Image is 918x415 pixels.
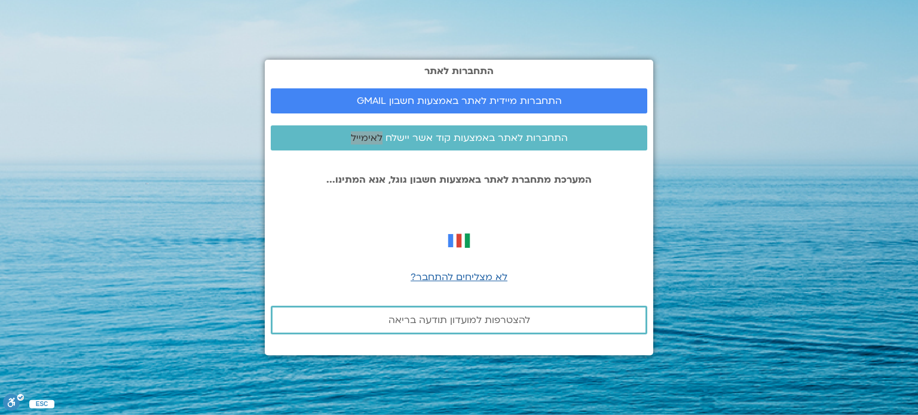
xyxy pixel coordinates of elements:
[271,125,647,150] a: התחברות לאתר באמצעות קוד אשר יישלח לאימייל
[271,306,647,334] a: להצטרפות למועדון תודעה בריאה
[351,133,568,143] span: התחברות לאתר באמצעות קוד אשר יישלח לאימייל
[411,270,507,284] a: לא מצליחים להתחבר?
[357,96,562,106] span: התחברות מיידית לאתר באמצעות חשבון GMAIL
[271,174,647,185] p: המערכת מתחברת לאתר באמצעות חשבון גוגל, אנא המתינו...
[388,315,530,325] span: להצטרפות למועדון תודעה בריאה
[271,88,647,113] a: התחברות מיידית לאתר באמצעות חשבון GMAIL
[271,66,647,76] h2: התחברות לאתר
